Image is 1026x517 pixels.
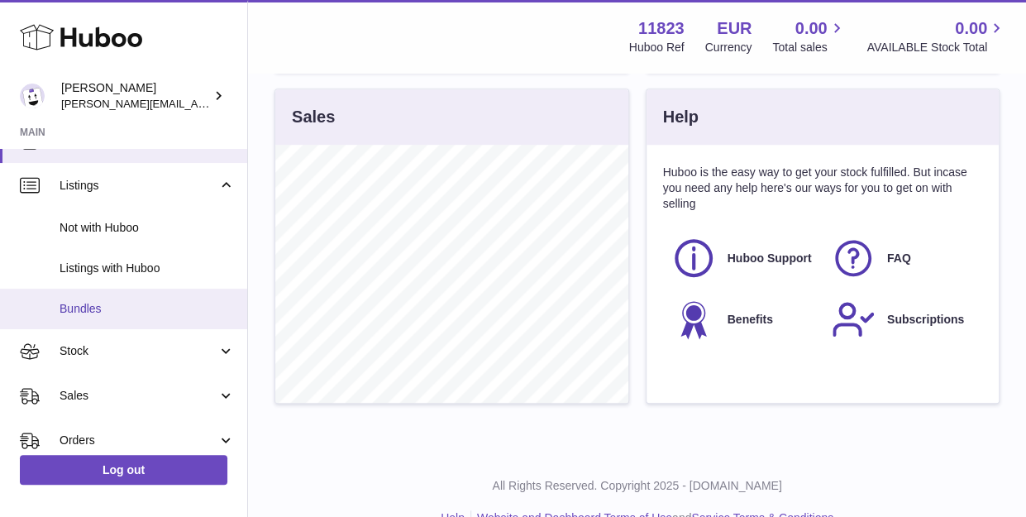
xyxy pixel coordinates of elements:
[831,297,974,342] a: Subscriptions
[663,165,983,212] p: Huboo is the easy way to get your stock fulfilled. But incase you need any help here's our ways f...
[61,80,210,112] div: [PERSON_NAME]
[60,178,217,194] span: Listings
[60,388,217,404] span: Sales
[60,261,235,276] span: Listings with Huboo
[20,455,227,485] a: Log out
[60,433,217,448] span: Orders
[728,312,773,328] span: Benefits
[955,17,987,40] span: 0.00
[61,97,332,110] span: [PERSON_NAME][EMAIL_ADDRESS][DOMAIN_NAME]
[671,297,814,342] a: Benefits
[717,17,752,40] strong: EUR
[60,301,235,317] span: Bundles
[887,312,964,328] span: Subscriptions
[705,40,752,55] div: Currency
[795,17,828,40] span: 0.00
[60,343,217,359] span: Stock
[638,17,685,40] strong: 11823
[292,106,335,128] h3: Sales
[629,40,685,55] div: Huboo Ref
[866,17,1006,55] a: 0.00 AVAILABLE Stock Total
[20,84,45,108] img: gianni.rofi@frieslandcampina.com
[772,40,846,55] span: Total sales
[663,106,699,128] h3: Help
[831,236,974,280] a: FAQ
[671,236,814,280] a: Huboo Support
[60,220,235,236] span: Not with Huboo
[887,251,911,266] span: FAQ
[261,478,1013,494] p: All Rights Reserved. Copyright 2025 - [DOMAIN_NAME]
[772,17,846,55] a: 0.00 Total sales
[728,251,812,266] span: Huboo Support
[866,40,1006,55] span: AVAILABLE Stock Total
